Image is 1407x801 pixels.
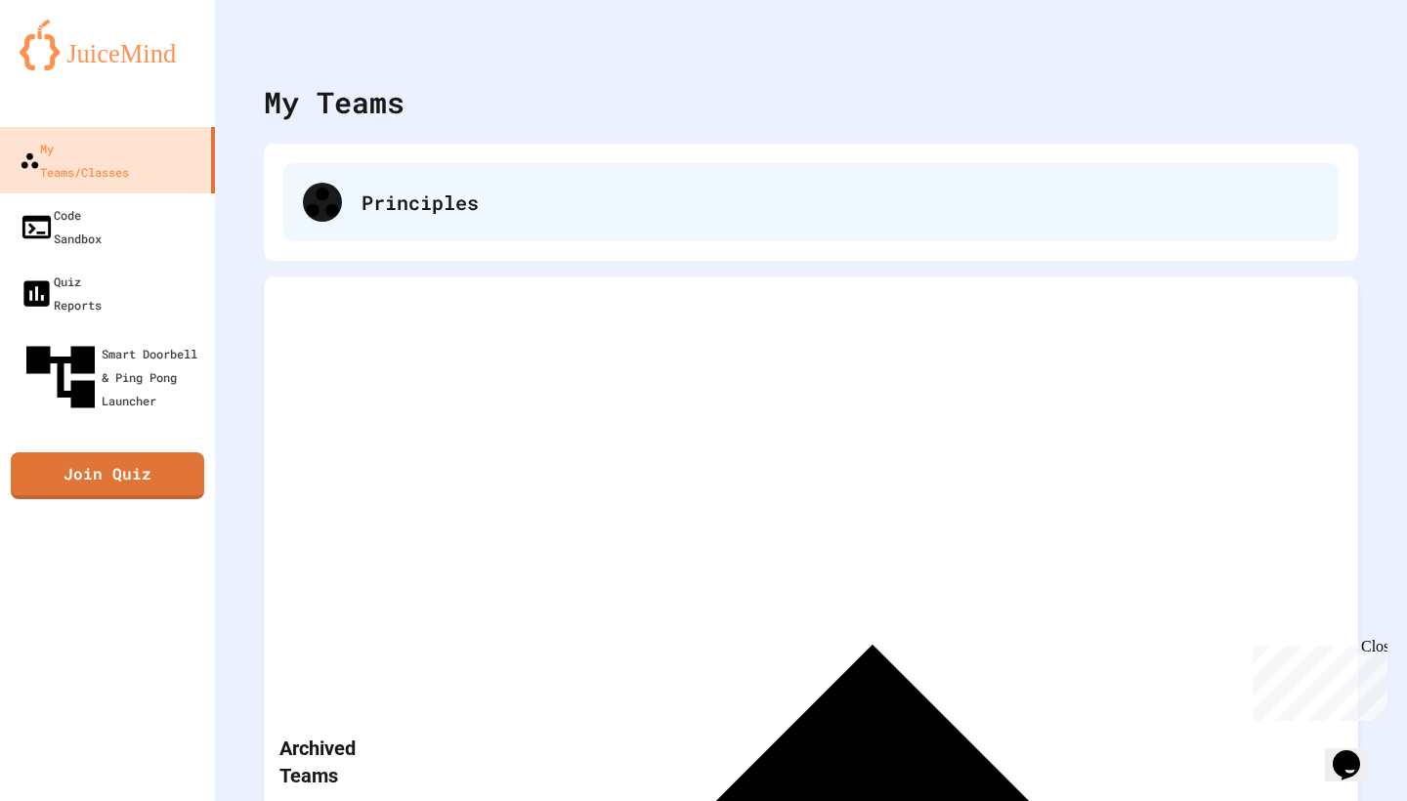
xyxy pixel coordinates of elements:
[279,735,403,789] p: Archived Teams
[11,452,204,499] a: Join Quiz
[20,336,207,418] div: Smart Doorbell & Ping Pong Launcher
[1245,638,1387,721] iframe: chat widget
[20,137,129,184] div: My Teams/Classes
[20,20,195,70] img: logo-orange.svg
[8,8,135,124] div: Chat with us now!Close
[264,80,405,124] div: My Teams
[1325,723,1387,781] iframe: chat widget
[20,203,102,250] div: Code Sandbox
[20,270,102,316] div: Quiz Reports
[283,163,1339,241] div: Principles
[362,188,1319,217] div: Principles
